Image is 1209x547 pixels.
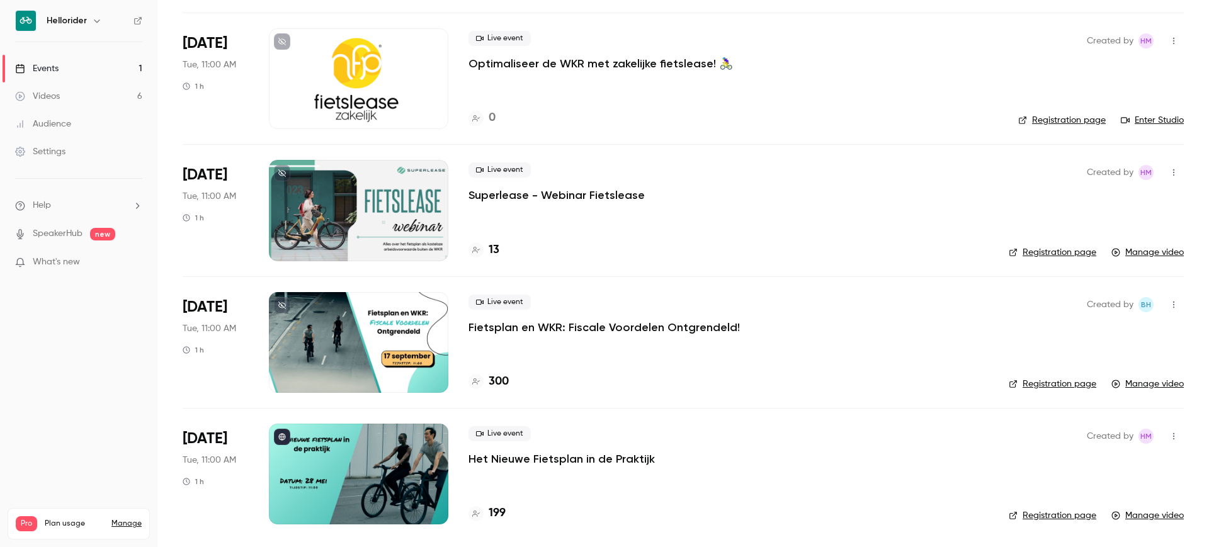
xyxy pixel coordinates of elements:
[468,320,740,335] a: Fietsplan en WKR: Fiscale Voordelen Ontgrendeld!
[1138,429,1154,444] span: Heleen Mostert
[468,295,531,310] span: Live event
[1111,246,1184,259] a: Manage video
[183,429,227,449] span: [DATE]
[468,373,509,390] a: 300
[45,519,104,529] span: Plan usage
[1140,429,1152,444] span: HM
[33,227,82,240] a: SpeakerHub
[183,477,204,487] div: 1 h
[15,199,142,212] li: help-dropdown-opener
[1111,378,1184,390] a: Manage video
[183,292,249,393] div: Sep 17 Tue, 11:00 AM (Europe/Amsterdam)
[15,118,71,130] div: Audience
[1009,509,1096,522] a: Registration page
[468,31,531,46] span: Live event
[15,62,59,75] div: Events
[1087,429,1133,444] span: Created by
[183,28,249,129] div: Oct 8 Tue, 11:00 AM (Europe/Amsterdam)
[489,373,509,390] h4: 300
[1009,378,1096,390] a: Registration page
[183,297,227,317] span: [DATE]
[183,454,236,466] span: Tue, 11:00 AM
[1140,165,1152,180] span: HM
[1138,33,1154,48] span: Heleen Mostert
[183,345,204,355] div: 1 h
[1087,165,1133,180] span: Created by
[1138,297,1154,312] span: Bart Hoogstad
[183,190,236,203] span: Tue, 11:00 AM
[468,242,499,259] a: 13
[183,424,249,524] div: May 28 Tue, 11:00 AM (Europe/Amsterdam)
[468,56,733,71] a: Optimaliseer de WKR met zakelijke fietslease! 🚴‍♀️
[489,110,496,127] h4: 0
[1087,33,1133,48] span: Created by
[1018,114,1106,127] a: Registration page
[1111,509,1184,522] a: Manage video
[489,242,499,259] h4: 13
[183,165,227,185] span: [DATE]
[33,256,80,269] span: What's new
[16,516,37,531] span: Pro
[183,81,204,91] div: 1 h
[468,505,506,522] a: 199
[183,160,249,261] div: Sep 24 Tue, 11:00 AM (Europe/Amsterdam)
[15,90,60,103] div: Videos
[127,257,142,268] iframe: Noticeable Trigger
[183,213,204,223] div: 1 h
[468,188,645,203] a: Superlease - Webinar Fietslease
[1138,165,1154,180] span: Heleen Mostert
[468,451,655,466] a: Het Nieuwe Fietsplan in de Praktijk
[1141,297,1151,312] span: BH
[468,426,531,441] span: Live event
[1009,246,1096,259] a: Registration page
[33,199,51,212] span: Help
[16,11,36,31] img: Hellorider
[183,33,227,54] span: [DATE]
[489,505,506,522] h4: 199
[90,228,115,240] span: new
[47,14,87,27] h6: Hellorider
[183,322,236,335] span: Tue, 11:00 AM
[1121,114,1184,127] a: Enter Studio
[468,162,531,178] span: Live event
[1140,33,1152,48] span: HM
[111,519,142,529] a: Manage
[1087,297,1133,312] span: Created by
[183,59,236,71] span: Tue, 11:00 AM
[15,145,65,158] div: Settings
[468,110,496,127] a: 0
